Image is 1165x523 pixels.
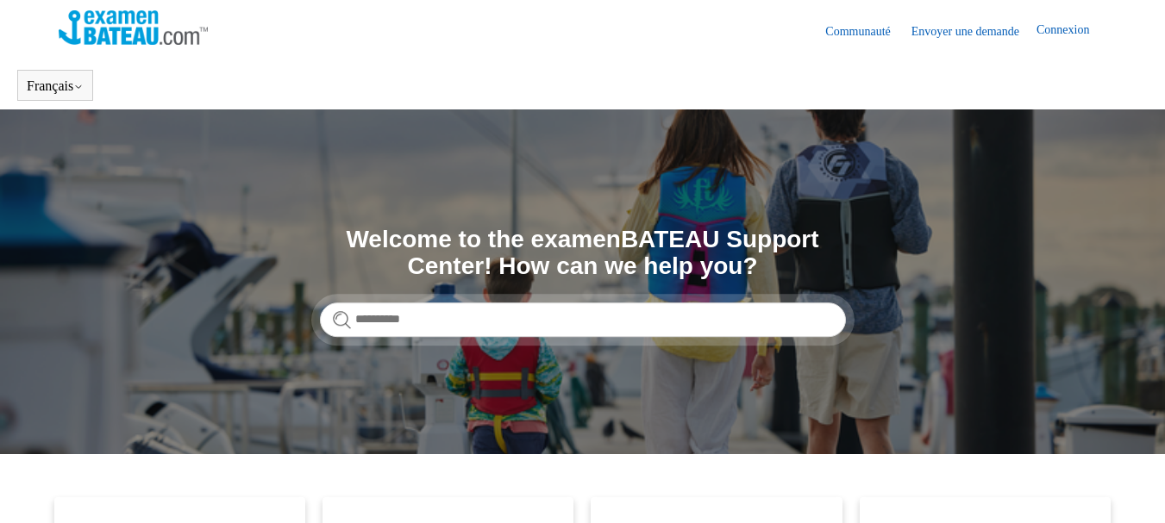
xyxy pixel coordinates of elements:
[59,10,208,45] img: Page d’accueil du Centre d’aide Examen Bateau
[27,78,84,94] button: Français
[825,22,907,40] a: Communauté
[320,302,846,337] input: Rechercher
[1054,465,1153,510] div: Chat Support
[911,22,1037,40] a: Envoyer une demande
[320,227,846,280] h1: Welcome to the examenBATEAU Support Center! How can we help you?
[1037,21,1106,41] a: Connexion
